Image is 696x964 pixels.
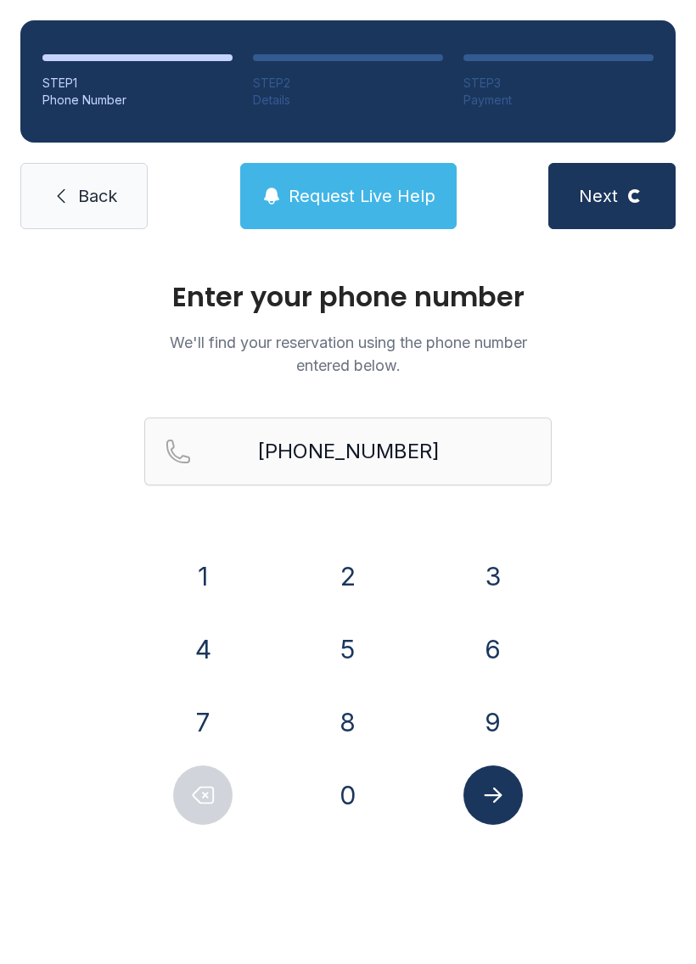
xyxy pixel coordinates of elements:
[144,283,552,311] h1: Enter your phone number
[78,184,117,208] span: Back
[318,692,378,752] button: 8
[318,546,378,606] button: 2
[42,75,233,92] div: STEP 1
[173,692,233,752] button: 7
[463,75,654,92] div: STEP 3
[144,331,552,377] p: We'll find your reservation using the phone number entered below.
[463,619,523,679] button: 6
[579,184,618,208] span: Next
[463,92,654,109] div: Payment
[253,92,443,109] div: Details
[253,75,443,92] div: STEP 2
[173,765,233,825] button: Delete number
[173,546,233,606] button: 1
[173,619,233,679] button: 4
[318,765,378,825] button: 0
[463,546,523,606] button: 3
[289,184,435,208] span: Request Live Help
[144,418,552,485] input: Reservation phone number
[318,619,378,679] button: 5
[463,692,523,752] button: 9
[463,765,523,825] button: Submit lookup form
[42,92,233,109] div: Phone Number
